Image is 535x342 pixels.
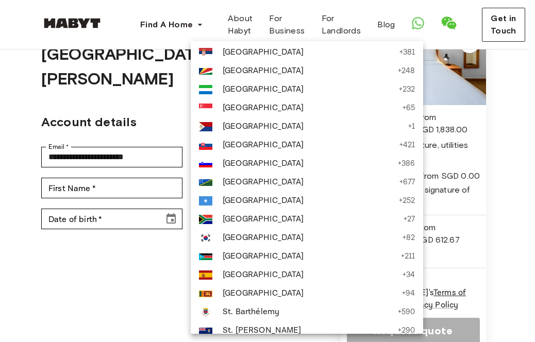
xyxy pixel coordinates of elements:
[223,65,393,77] span: [GEOGRAPHIC_DATA]
[403,102,415,113] p: + 65
[223,306,393,318] span: St. Barthélemy
[199,48,212,57] img: Serbia
[199,215,212,224] img: South Africa
[199,328,212,334] img: St. Helena
[401,251,415,262] p: + 211
[403,232,415,243] p: + 82
[402,288,415,299] p: + 94
[398,306,415,317] p: + 590
[223,287,397,300] span: [GEOGRAPHIC_DATA]
[199,104,212,113] img: Singapore
[398,158,415,169] p: + 386
[404,214,415,225] p: + 27
[408,121,415,132] p: + 1
[199,68,212,75] img: Seychelles
[223,250,396,263] span: [GEOGRAPHIC_DATA]
[399,140,415,150] p: + 421
[223,139,394,151] span: [GEOGRAPHIC_DATA]
[199,141,212,150] img: Slovakia
[199,270,212,280] img: Spain
[223,158,393,170] span: [GEOGRAPHIC_DATA]
[199,290,212,297] img: Sri Lanka
[223,213,398,226] span: [GEOGRAPHIC_DATA]
[398,325,415,336] p: + 290
[223,46,394,59] span: [GEOGRAPHIC_DATA]
[399,177,415,187] p: + 677
[199,161,212,167] img: Slovenia
[399,195,415,206] p: + 252
[223,195,394,207] span: [GEOGRAPHIC_DATA]
[398,65,415,76] p: + 248
[199,307,212,317] img: St. Barthélemy
[199,122,212,131] img: Sint Maarten
[223,102,397,114] span: [GEOGRAPHIC_DATA]
[223,232,397,244] span: [GEOGRAPHIC_DATA]
[223,176,394,189] span: [GEOGRAPHIC_DATA]
[223,324,393,337] span: St. [PERSON_NAME]
[223,83,394,96] span: [GEOGRAPHIC_DATA]
[223,121,403,133] span: [GEOGRAPHIC_DATA]
[199,196,212,206] img: Somalia
[199,85,212,94] img: Sierra Leone
[223,269,397,281] span: [GEOGRAPHIC_DATA]
[403,269,415,280] p: + 34
[199,233,212,243] img: South Korea
[399,84,415,95] p: + 232
[399,47,415,58] p: + 381
[199,253,212,260] img: South Sudan
[199,179,212,186] img: Solomon Islands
